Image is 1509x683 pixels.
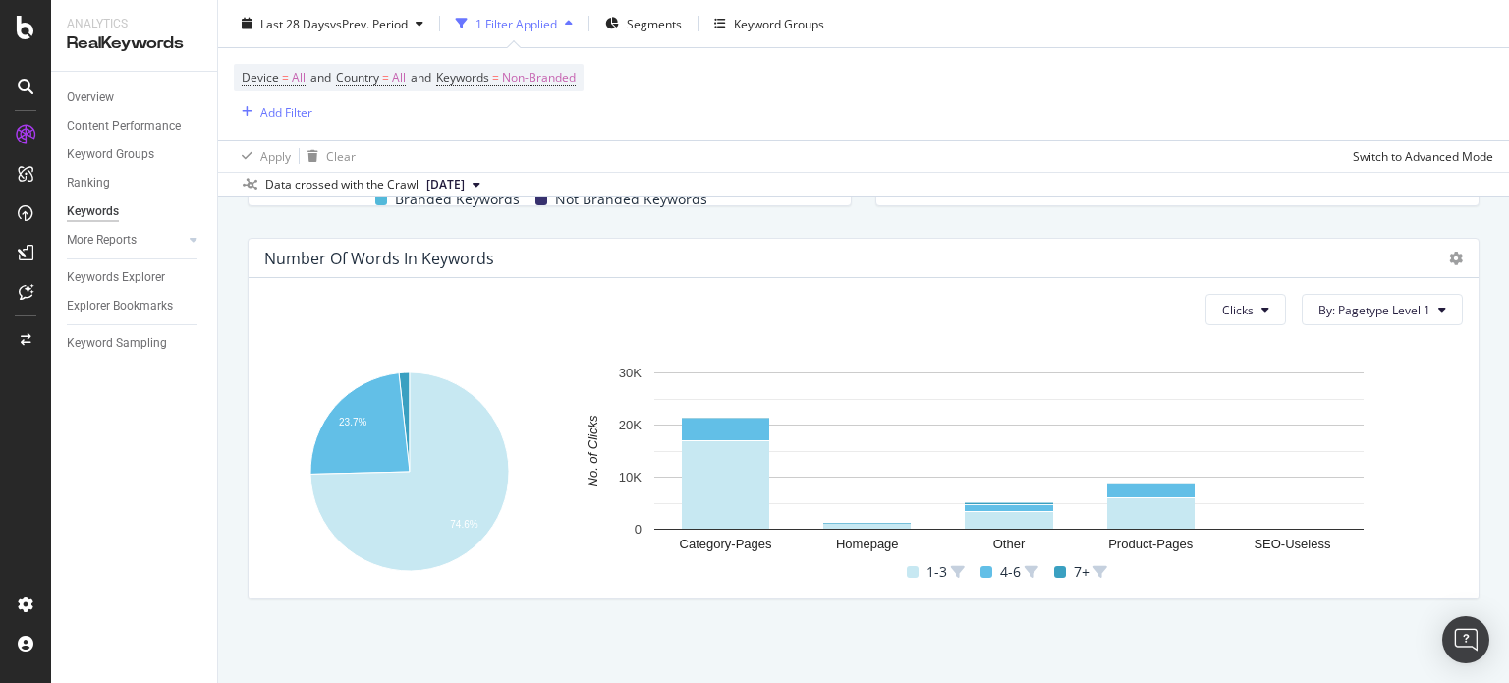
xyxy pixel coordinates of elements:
[448,8,581,39] button: 1 Filter Applied
[234,100,312,124] button: Add Filter
[419,173,488,197] button: [DATE]
[265,176,419,194] div: Data crossed with the Crawl
[1108,537,1193,551] text: Product-Pages
[1222,302,1254,318] span: Clicks
[67,201,119,222] div: Keywords
[392,64,406,91] span: All
[67,333,203,354] a: Keyword Sampling
[67,173,110,194] div: Ranking
[67,267,165,288] div: Keywords Explorer
[411,69,431,85] span: and
[67,32,201,55] div: RealKeywords
[282,69,289,85] span: =
[336,69,379,85] span: Country
[1205,294,1286,325] button: Clicks
[734,15,824,31] div: Keyword Groups
[330,15,408,31] span: vs Prev. Period
[67,296,203,316] a: Explorer Bookmarks
[475,15,557,31] div: 1 Filter Applied
[67,201,203,222] a: Keywords
[67,144,203,165] a: Keyword Groups
[395,188,520,211] span: Branded Keywords
[292,64,306,91] span: All
[260,103,312,120] div: Add Filter
[993,537,1026,551] text: Other
[264,249,494,268] div: Number Of Words In Keywords
[67,116,181,137] div: Content Performance
[635,522,642,537] text: 0
[234,8,431,39] button: Last 28 DaysvsPrev. Period
[492,69,499,85] span: =
[586,415,600,486] text: No. of Clicks
[67,173,203,194] a: Ranking
[234,141,291,172] button: Apply
[627,15,682,31] span: Segments
[1302,294,1463,325] button: By: Pagetype Level 1
[260,15,330,31] span: Last 28 Days
[310,69,331,85] span: and
[555,188,707,211] span: Not Branded Keywords
[1254,537,1331,551] text: SEO-Useless
[67,333,167,354] div: Keyword Sampling
[1074,560,1090,584] span: 7+
[926,560,947,584] span: 1-3
[566,363,1452,559] svg: A chart.
[450,520,477,531] text: 74.6%
[1345,141,1493,172] button: Switch to Advanced Mode
[326,147,356,164] div: Clear
[382,69,389,85] span: =
[339,417,366,427] text: 23.7%
[67,296,173,316] div: Explorer Bookmarks
[260,147,291,164] div: Apply
[67,144,154,165] div: Keyword Groups
[1318,302,1430,318] span: By: Pagetype Level 1
[706,8,832,39] button: Keyword Groups
[1442,616,1489,663] div: Open Intercom Messenger
[264,363,554,583] svg: A chart.
[597,8,690,39] button: Segments
[300,141,356,172] button: Clear
[619,418,642,432] text: 20K
[680,537,772,551] text: Category-Pages
[836,537,899,551] text: Homepage
[619,366,642,380] text: 30K
[619,470,642,484] text: 10K
[1000,560,1021,584] span: 4-6
[242,69,279,85] span: Device
[67,267,203,288] a: Keywords Explorer
[67,16,201,32] div: Analytics
[1353,147,1493,164] div: Switch to Advanced Mode
[502,64,576,91] span: Non-Branded
[426,176,465,194] span: 2025 Aug. 6th
[436,69,489,85] span: Keywords
[67,116,203,137] a: Content Performance
[67,87,114,108] div: Overview
[67,87,203,108] a: Overview
[67,230,184,251] a: More Reports
[67,230,137,251] div: More Reports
